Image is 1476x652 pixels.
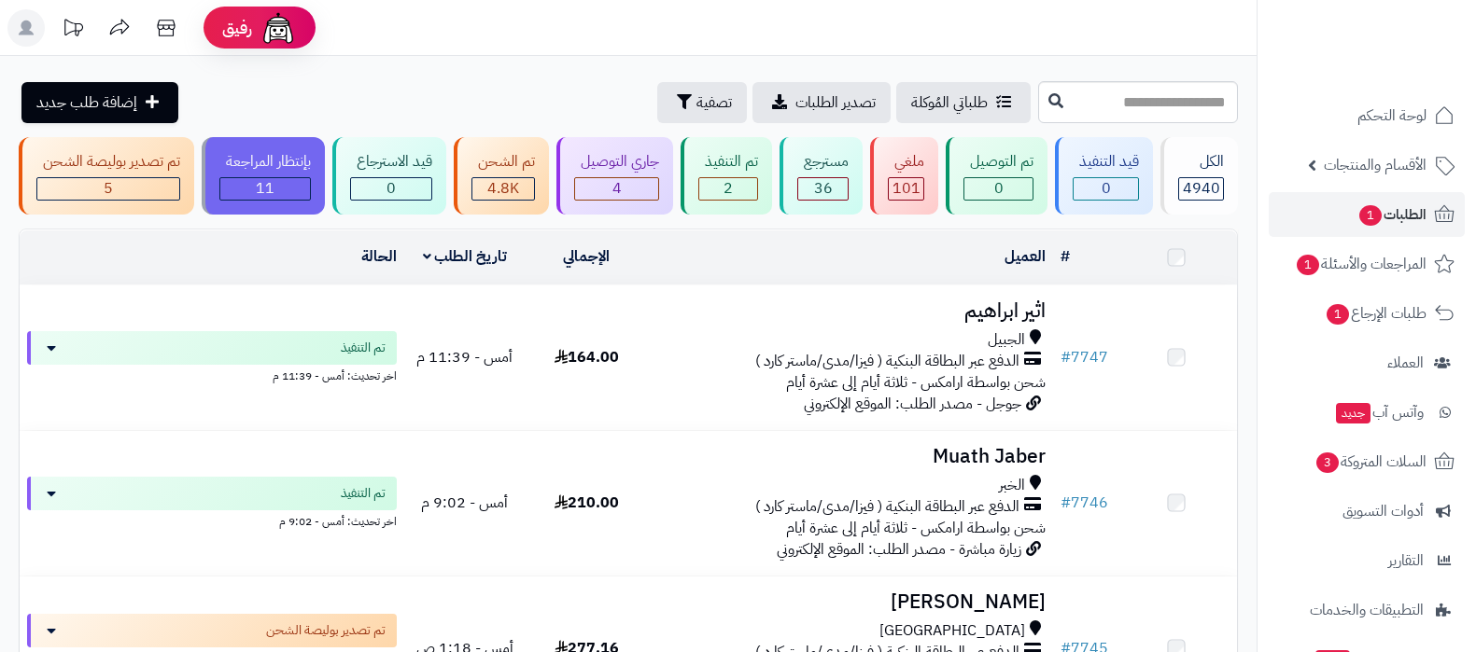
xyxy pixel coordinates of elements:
[942,137,1051,215] a: تم التوصيل 0
[795,91,876,114] span: تصدير الطلبات
[1061,492,1108,514] a: #7746
[266,621,386,640] span: تم تصدير بوليصة الشحن
[654,446,1045,467] h3: Muath Jaber
[893,177,921,200] span: 101
[416,346,513,368] span: أمس - 11:39 م
[350,151,432,173] div: قيد الاسترجاع
[555,492,619,514] span: 210.00
[222,17,252,39] span: رفيق
[1269,291,1465,336] a: طلبات الإرجاع1
[755,496,1019,518] span: الدفع عبر البطاقة البنكية ( فيزا/مدى/ماستر كارد )
[1388,548,1424,574] span: التقارير
[963,151,1033,173] div: تم التوصيل
[487,177,519,200] span: 4.8K
[994,177,1004,200] span: 0
[555,346,619,368] span: 164.00
[1295,251,1427,277] span: المراجعات والأسئلة
[999,475,1025,496] span: الخبر
[1005,245,1046,268] a: العميل
[361,245,397,268] a: الحالة
[1061,245,1070,268] a: #
[1051,137,1157,215] a: قيد التنفيذ 0
[866,137,942,215] a: ملغي 101
[1061,492,1071,514] span: #
[1387,350,1424,376] span: العملاء
[698,151,758,173] div: تم التنفيذ
[657,82,747,123] button: تصفية
[1269,340,1465,385] a: العملاء
[612,177,622,200] span: 4
[804,393,1021,415] span: جوجل - مصدر الطلب: الموقع الإلكتروني
[256,177,274,200] span: 11
[798,178,848,200] div: 36
[654,300,1045,322] h3: اثير ابراهيم
[21,82,178,123] a: إضافة طلب جديد
[553,137,677,215] a: جاري التوصيل 4
[341,339,386,357] span: تم التنفيذ
[36,151,180,173] div: تم تصدير بوليصة الشحن
[776,137,866,215] a: مسترجع 36
[1324,152,1427,178] span: الأقسام والمنتجات
[1357,103,1427,129] span: لوحة التحكم
[755,351,1019,372] span: الدفع عبر البطاقة البنكية ( فيزا/مدى/ماستر كارد )
[777,538,1021,561] span: زيارة مباشرة - مصدر الطلب: الموقع الإلكتروني
[724,177,733,200] span: 2
[786,371,1046,394] span: شحن بواسطة ارامكس - ثلاثة أيام إلى عشرة أيام
[1269,242,1465,286] a: المراجعات والأسئلة1
[1183,177,1220,200] span: 4940
[1359,205,1382,226] span: 1
[814,177,833,200] span: 36
[879,620,1025,642] span: [GEOGRAPHIC_DATA]
[889,178,923,200] div: 101
[1269,439,1465,484] a: السلات المتروكة3
[896,82,1031,123] a: طلباتي المُوكلة
[1336,403,1371,423] span: جديد
[15,137,198,215] a: تم تصدير بوليصة الشحن 5
[198,137,329,215] a: بإنتظار المراجعة 11
[387,177,396,200] span: 0
[1061,346,1071,368] span: #
[341,484,386,503] span: تم التنفيذ
[37,178,179,200] div: 5
[450,137,553,215] a: تم الشحن 4.8K
[797,151,849,173] div: مسترجع
[911,91,988,114] span: طلباتي المُوكلة
[471,151,535,173] div: تم الشحن
[1074,178,1138,200] div: 0
[1316,452,1339,473] span: 3
[964,178,1033,200] div: 0
[351,178,431,200] div: 0
[329,137,450,215] a: قيد الاسترجاع 0
[1269,538,1465,583] a: التقارير
[1269,588,1465,632] a: التطبيقات والخدمات
[423,245,508,268] a: تاريخ الطلب
[1314,449,1427,475] span: السلات المتروكة
[888,151,924,173] div: ملغي
[1269,192,1465,237] a: الطلبات1
[696,91,732,114] span: تصفية
[219,151,311,173] div: بإنتظار المراجعة
[1073,151,1139,173] div: قيد التنفيذ
[1178,151,1224,173] div: الكل
[563,245,610,268] a: الإجمالي
[36,91,137,114] span: إضافة طلب جديد
[472,178,534,200] div: 4780
[1357,201,1427,228] span: الطلبات
[575,178,658,200] div: 4
[1342,498,1424,524] span: أدوات التسويق
[1310,597,1424,623] span: التطبيقات والخدمات
[27,365,397,384] div: اخر تحديث: أمس - 11:39 م
[1269,390,1465,435] a: وآتس آبجديد
[1157,137,1242,215] a: الكل4940
[786,517,1046,539] span: شحن بواسطة ارامكس - ثلاثة أيام إلى عشرة أيام
[1269,489,1465,534] a: أدوات التسويق
[988,329,1025,351] span: الجبيل
[1061,346,1108,368] a: #7747
[752,82,891,123] a: تصدير الطلبات
[1325,300,1427,326] span: طلبات الإرجاع
[699,178,757,200] div: 2
[1269,93,1465,138] a: لوحة التحكم
[27,510,397,530] div: اخر تحديث: أمس - 9:02 م
[1334,399,1424,425] span: وآتس آب
[654,591,1045,613] h3: [PERSON_NAME]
